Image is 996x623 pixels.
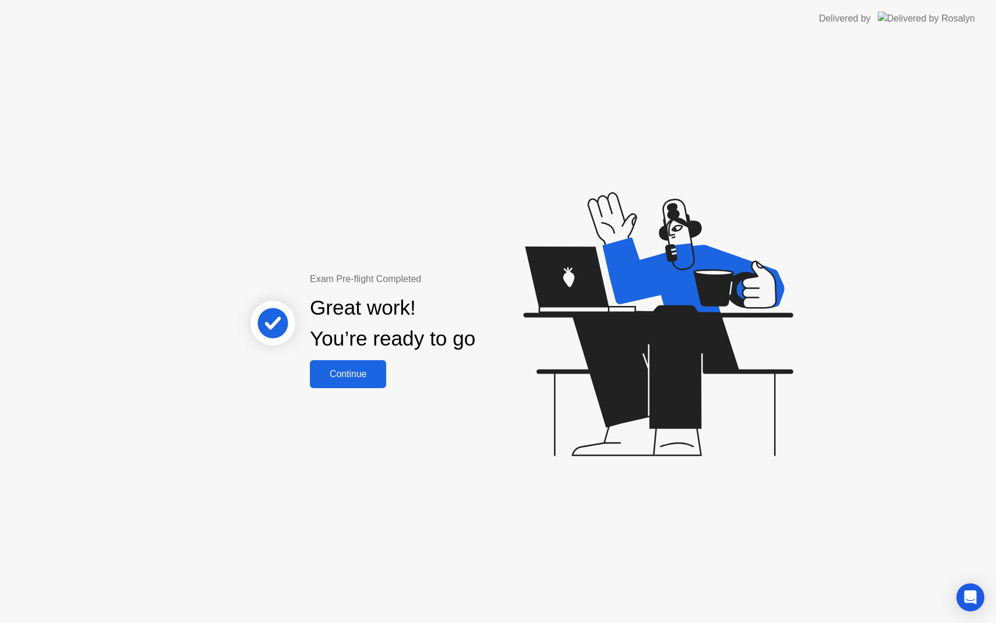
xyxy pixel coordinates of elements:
[310,293,475,354] div: Great work! You’re ready to go
[313,369,383,379] div: Continue
[310,360,386,388] button: Continue
[819,12,871,26] div: Delivered by
[956,583,984,611] div: Open Intercom Messenger
[878,12,975,25] img: Delivered by Rosalyn
[310,272,550,286] div: Exam Pre-flight Completed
